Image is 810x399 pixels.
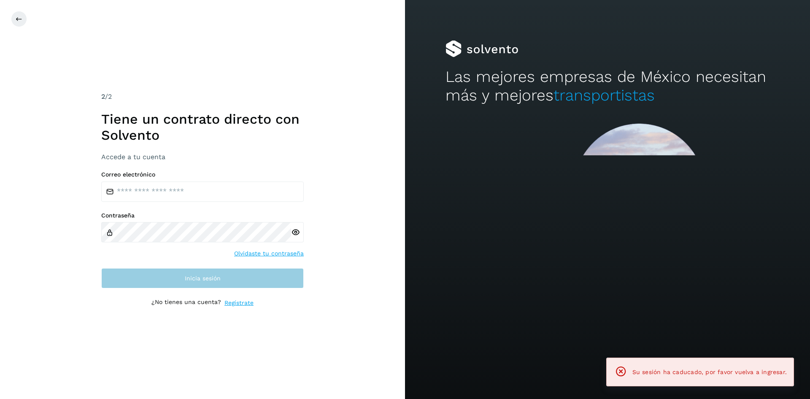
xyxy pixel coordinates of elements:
[553,86,655,104] span: transportistas
[101,212,304,219] label: Contraseña
[234,249,304,258] a: Olvidaste tu contraseña
[101,171,304,178] label: Correo electrónico
[151,299,221,307] p: ¿No tienes una cuenta?
[101,92,105,100] span: 2
[185,275,221,281] span: Inicia sesión
[445,68,769,105] h2: Las mejores empresas de México necesitan más y mejores
[101,153,304,161] h3: Accede a tu cuenta
[101,268,304,288] button: Inicia sesión
[101,92,304,102] div: /2
[632,369,787,375] span: Su sesión ha caducado, por favor vuelva a ingresar.
[101,111,304,144] h1: Tiene un contrato directo con Solvento
[224,299,254,307] a: Regístrate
